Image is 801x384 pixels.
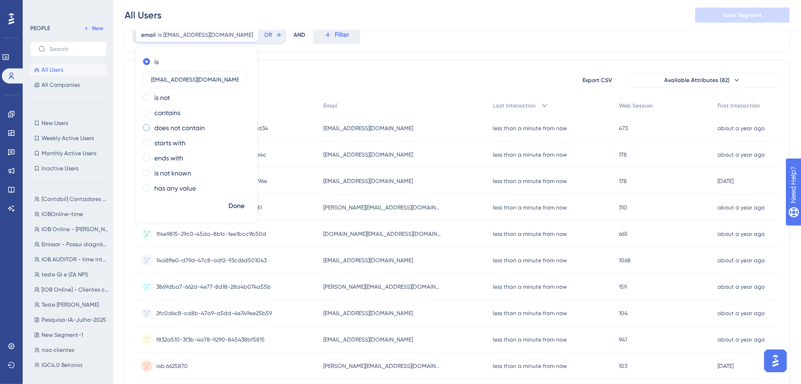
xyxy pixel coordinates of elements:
span: 665 [619,230,628,238]
span: All Users [42,66,63,74]
button: Filter [313,25,360,44]
button: nao clientes [30,344,112,356]
span: 178 [619,177,627,185]
span: New Segment-1 [42,331,83,339]
span: Emissor - Possui diagnóstico e nova homepage [42,241,109,248]
span: New Users [42,119,68,127]
span: Teste [PERSON_NAME] [42,301,99,309]
button: Emissor - Possui diagnóstico e nova homepage [30,239,112,250]
label: contains [154,107,180,118]
span: [EMAIL_ADDRESS][DOMAIN_NAME] [323,177,413,185]
time: less than a minute from now [493,257,567,264]
time: [DATE] [717,363,734,369]
time: about a year ago [717,231,765,237]
label: is not known [154,167,191,179]
span: Done [228,200,245,212]
time: less than a minute from now [493,336,567,343]
span: Web Session [619,102,653,109]
button: Pesquisa-IA-Julho-2025 [30,314,112,326]
time: less than a minute from now [493,125,567,132]
time: less than a minute from now [493,363,567,369]
span: 159 [619,283,627,291]
span: New [92,25,103,32]
span: OR [264,31,272,39]
span: IOB Online - [PERSON_NAME] [42,225,109,233]
span: nao clientes [42,346,74,354]
span: First Interaction [717,102,760,109]
button: teste Gi e IZA NPS [30,269,112,280]
time: about a year ago [717,204,765,211]
button: [Contabil] Contadores MigradoS [30,193,112,205]
span: 310 [619,204,627,211]
time: less than a minute from now [493,178,567,184]
time: less than a minute from now [493,151,567,158]
label: is not [154,92,170,103]
span: Pesquisa-IA-Julho-2025 [42,316,106,324]
button: Export CSV [574,73,621,88]
button: All Companies [30,79,107,91]
label: starts with [154,137,185,149]
button: Save Segment [695,8,790,23]
span: Email [323,102,337,109]
span: 14a8ffe0-d79d-47c8-adf2-93cd6d501043 [156,257,267,264]
button: New [80,23,107,34]
span: Monthly Active Users [42,150,96,157]
span: [EMAIL_ADDRESS][DOMAIN_NAME] [323,125,413,132]
span: email [141,31,156,39]
time: less than a minute from now [493,231,567,237]
span: Need Help? [22,2,59,14]
span: [EMAIL_ADDRESS][DOMAIN_NAME] [323,309,413,317]
span: [EMAIL_ADDRESS][DOMAIN_NAME] [323,257,413,264]
input: Search [50,46,99,52]
button: New Segment-1 [30,329,112,341]
div: PEOPLE [30,25,50,32]
button: OR [263,27,284,42]
button: Weekly Active Users [30,133,107,144]
button: All Users [30,64,107,75]
time: about a year ago [717,310,765,317]
span: [EMAIL_ADDRESS][DOMAIN_NAME] [323,336,413,343]
span: [EMAIL_ADDRESS][DOMAIN_NAME] [323,151,413,159]
span: Inactive Users [42,165,78,172]
span: [IOB Online] - Clientes com conta gratuita [42,286,109,293]
button: [IOB Online] - Clientes com conta gratuita [30,284,112,295]
span: [DOMAIN_NAME][EMAIL_ADDRESS][DOMAIN_NAME] [323,230,441,238]
time: less than a minute from now [493,204,567,211]
time: about a year ago [717,336,765,343]
time: about a year ago [717,257,765,264]
span: IOB AUDITOR - time interno [42,256,109,263]
button: IOB AUDITOR - time interno [30,254,112,265]
time: about a year ago [717,125,765,132]
span: Available Attributes (82) [665,76,730,84]
button: Teste [PERSON_NAME] [30,299,112,310]
span: [PERSON_NAME][EMAIL_ADDRESS][DOMAIN_NAME] [323,283,441,291]
span: Export CSV [583,76,613,84]
button: Available Attributes (82) [627,73,778,88]
label: ends with [154,152,183,164]
span: 1068 [619,257,631,264]
span: 2fc0d6c8-ca8b-47a9-a5dd-4e749ee25b59 [156,309,272,317]
span: f832a510-3f3b-4a78-9290-845438bf5815 [156,336,265,343]
button: IGC4.0 Betania [30,359,112,371]
div: All Users [125,8,161,22]
span: Weekly Active Users [42,134,94,142]
span: [EMAIL_ADDRESS][DOMAIN_NAME] [163,31,253,39]
div: AND [294,25,305,44]
span: 104 [619,309,628,317]
label: has any value [154,183,196,194]
time: less than a minute from now [493,310,567,317]
label: does not contain [154,122,205,134]
time: about a year ago [717,151,765,158]
span: is [158,31,161,39]
span: Save Segment [723,11,762,19]
time: less than a minute from now [493,284,567,290]
label: is [154,56,159,67]
span: 103 [619,362,627,370]
time: about a year ago [717,284,765,290]
span: 941 [619,336,627,343]
time: [DATE] [717,178,734,184]
button: New Users [30,117,107,129]
span: 3869dba7-662d-4e77-8d18-28a4b074a55b [156,283,271,291]
span: IGC4.0 Betania [42,361,83,369]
